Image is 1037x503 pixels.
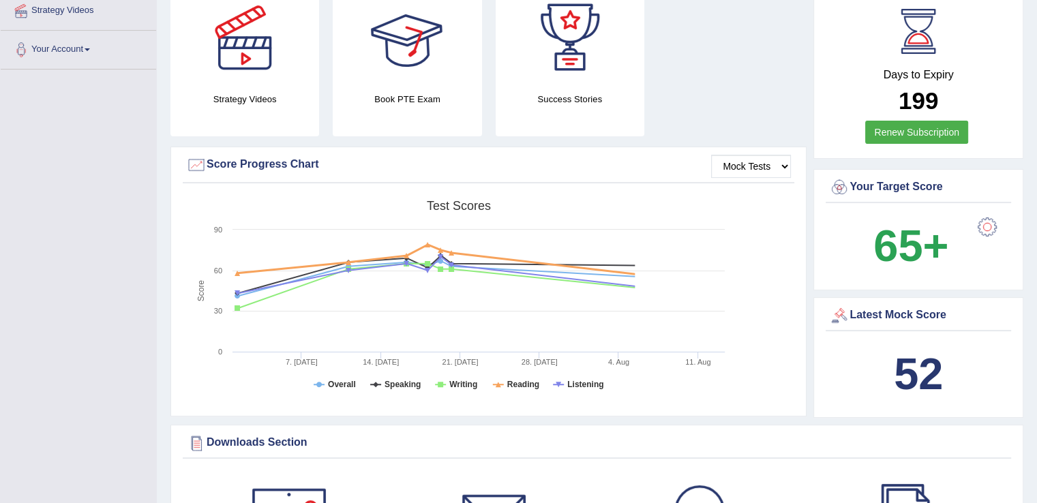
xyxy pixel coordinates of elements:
[496,92,644,106] h4: Success Stories
[873,221,948,271] b: 65+
[522,358,558,366] tspan: 28. [DATE]
[196,280,206,302] tspan: Score
[333,92,481,106] h4: Book PTE Exam
[186,155,791,175] div: Score Progress Chart
[685,358,710,366] tspan: 11. Aug
[865,121,968,144] a: Renew Subscription
[567,380,603,389] tspan: Listening
[442,358,478,366] tspan: 21. [DATE]
[608,358,629,366] tspan: 4. Aug
[899,87,938,114] b: 199
[1,31,156,65] a: Your Account
[286,358,318,366] tspan: 7. [DATE]
[427,199,491,213] tspan: Test scores
[829,69,1008,81] h4: Days to Expiry
[328,380,356,389] tspan: Overall
[449,380,477,389] tspan: Writing
[214,226,222,234] text: 90
[363,358,399,366] tspan: 14. [DATE]
[214,307,222,315] text: 30
[214,266,222,275] text: 60
[829,177,1008,198] div: Your Target Score
[894,349,943,399] b: 52
[170,92,319,106] h4: Strategy Videos
[186,433,1008,453] div: Downloads Section
[218,348,222,356] text: 0
[385,380,421,389] tspan: Speaking
[829,305,1008,326] div: Latest Mock Score
[507,380,539,389] tspan: Reading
